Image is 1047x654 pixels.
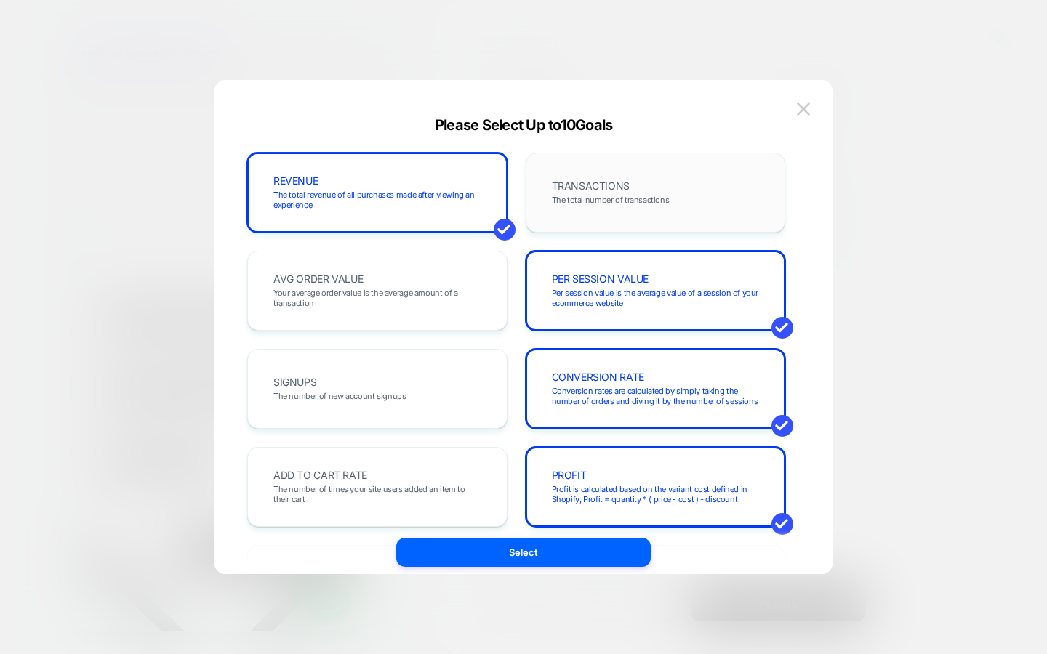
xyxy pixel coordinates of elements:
[552,274,649,284] span: PER SESSION VALUE
[283,232,571,246] div: Continuer les achats
[273,484,481,504] span: The number of times your site users added an item to their cart
[119,498,247,511] span: J'ai besoin d'informations
[273,190,481,210] span: The total revenue of all purchases made after viewing an experience
[435,116,613,134] span: Please Select Up to 10 Goals
[238,535,270,567] img: WhatsApp
[552,195,670,205] span: The total number of transactions
[283,18,338,30] span: Votre panier
[552,484,760,504] span: Profit is calculated based on the variant cost defined in Shopify, Profit = quantity * ( price - ...
[552,181,630,191] span: TRANSACTIONS
[552,372,644,382] span: CONVERSION RATE
[797,102,810,115] img: close
[396,538,651,567] button: Select
[283,212,370,223] strong: Votre panier est vide
[552,288,760,308] span: Per session value is the average value of a session of your ecommerce website
[254,496,262,513] span: ×
[552,470,587,480] span: PROFIT
[283,52,452,162] img: download.png
[266,525,281,539] div: 1
[552,386,760,406] span: Conversion rates are calculated by simply taking the number of orders and diving it by the number...
[273,288,481,308] span: Your average order value is the average amount of a transaction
